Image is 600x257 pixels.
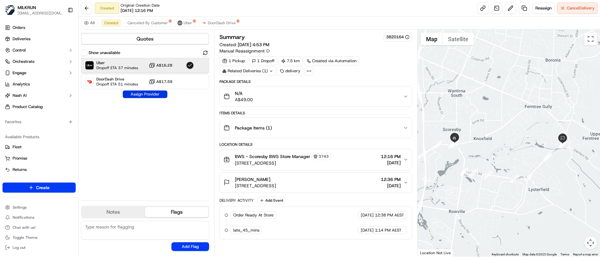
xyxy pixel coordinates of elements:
div: Package Details [219,79,412,84]
button: Reassign [532,3,554,14]
span: Control [13,47,26,53]
button: CancelDelivery [557,3,597,14]
button: Show satellite imagery [443,33,474,45]
span: 1:14 PM AEST [375,227,402,233]
span: Dropoff ETA 37 minutes [96,65,138,70]
span: 12:16 PM [381,153,401,160]
span: late_45_mins [233,227,259,233]
span: DoorDash Drive [96,77,138,82]
span: Uber [96,60,138,65]
span: Settings [13,205,27,210]
span: Chat with us! [13,225,35,230]
button: Assign Provider [123,90,167,98]
a: Orders [3,23,76,33]
span: Map data ©2025 Google [522,253,557,256]
span: [DATE] [361,227,374,233]
button: Fleet [3,142,76,152]
span: Promise [13,156,27,161]
img: uber-new-logo.jpeg [177,20,182,25]
span: [EMAIL_ADDRESS][DOMAIN_NAME] [18,11,62,16]
div: 12 [543,153,551,161]
button: Settings [3,203,76,212]
button: Uber [175,19,195,27]
a: Created via Automation [304,57,359,65]
div: Related Deliveries (1) [219,67,276,75]
button: MILKRUN [18,4,36,11]
span: Order Ready At Store [233,212,273,218]
button: Toggle fullscreen view [584,33,597,45]
button: A$17.59 [149,79,172,85]
div: Available Products [3,132,76,142]
span: A$16.28 [156,63,172,68]
div: 20 [460,167,468,176]
button: Create [3,183,76,193]
button: Nash AI [3,90,76,101]
span: [DATE] 4:53 PM [238,42,269,47]
span: BWS - Scoresby BWS Store Manager [235,153,310,160]
button: Flags [145,207,208,217]
a: Promise [5,156,73,161]
button: DoorDash Drive [199,19,239,27]
div: Location Details [219,142,412,147]
button: Show street map [421,33,443,45]
a: Report a map error [573,253,598,256]
div: Favorites [3,117,76,127]
div: 10 [469,169,477,177]
a: Fleet [5,144,73,150]
button: Map camera controls [584,237,597,249]
span: Dropoff ETA 51 minutes [96,82,138,87]
span: Original Creation Date [121,3,160,8]
div: Items Details [219,111,412,116]
img: Google [419,249,440,257]
span: Fleet [13,144,22,150]
img: MILKRUN [5,5,15,15]
div: 21 [448,141,456,149]
h3: Summary [219,34,245,40]
button: N/AA$49.00 [220,86,412,107]
img: doordash_logo_v2.png [202,20,207,25]
span: Orders [13,25,25,30]
span: [DATE] [381,160,401,166]
div: 11 [511,175,519,183]
div: 4 [434,140,442,149]
div: 1 Pickup [219,57,248,65]
span: Notifications [13,215,35,220]
button: Chat with us! [3,223,76,232]
button: Control [3,45,76,55]
span: Created [104,20,118,25]
button: Add Event [257,197,285,204]
span: Analytics [13,81,30,87]
span: N/A [235,90,253,96]
button: Canceled By Customer [125,19,171,27]
div: 18 [525,173,533,182]
div: 7.5 km [278,57,303,65]
span: [DATE] 12:16 PM [121,8,153,14]
span: Created: [219,41,269,48]
span: Log out [13,245,25,250]
span: 12:36 PM [381,176,401,183]
div: 17 [546,150,554,158]
span: 3743 [319,154,329,159]
button: Add Flag [171,242,209,251]
span: Nash AI [13,93,27,98]
button: Keyboard shortcuts [492,252,519,257]
span: [STREET_ADDRESS] [235,160,331,166]
button: Toggle Theme [3,233,76,242]
button: Notifications [3,213,76,222]
button: Orchestrate [3,57,76,67]
button: 3820164 [386,34,409,40]
span: Uber [184,20,192,25]
div: delivery [277,67,303,75]
a: Analytics [3,79,76,89]
img: Uber [85,61,94,69]
label: Show unavailable [89,50,120,56]
div: Location Not Live [418,249,454,257]
span: A$17.59 [156,79,172,84]
button: Engage [3,68,76,78]
span: Returns [13,167,27,172]
span: Engage [13,70,26,76]
span: Package Items ( 1 ) [235,125,272,131]
span: Canceled By Customer [127,20,168,25]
